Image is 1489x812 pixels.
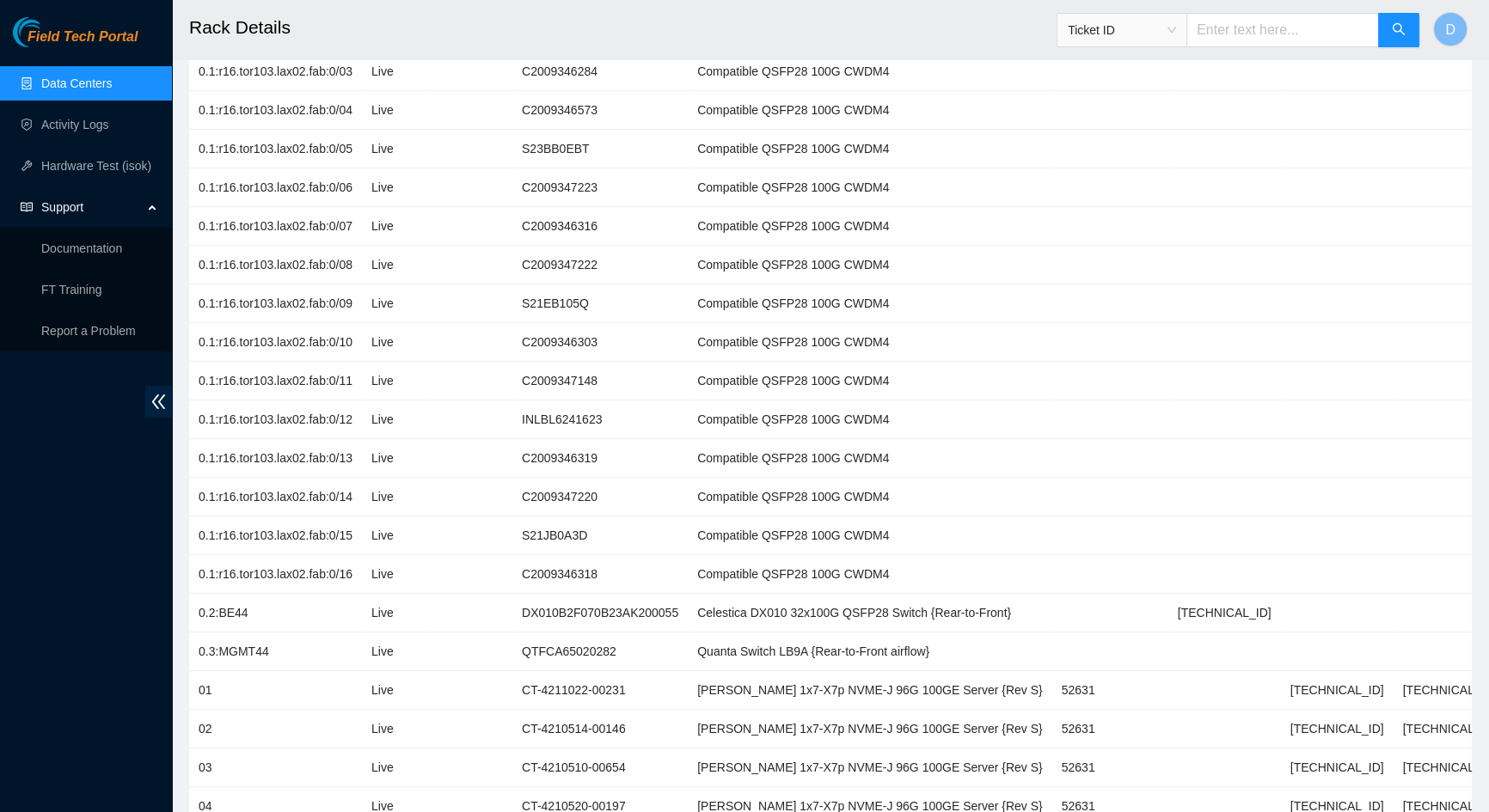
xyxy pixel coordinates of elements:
[512,168,688,207] td: C2009347223
[512,555,688,594] td: C2009346318
[512,400,688,439] td: INLBL6241623
[362,207,428,246] td: Live
[1281,710,1394,748] td: [TECHNICAL_ID]
[189,52,362,91] td: 0.1:r16.tor103.lax02.fab:0/03
[362,362,428,400] td: Live
[189,130,362,168] td: 0.1:r16.tor103.lax02.fab:0/05
[362,632,428,671] td: Live
[688,52,1052,91] td: Compatible QSFP28 100G CWDM4
[688,246,1052,284] td: Compatible QSFP28 100G CWDM4
[1052,710,1168,748] td: 52631
[145,386,172,418] span: double-left
[1068,17,1176,43] span: Ticket ID
[189,516,362,555] td: 0.1:r16.tor103.lax02.fab:0/15
[189,478,362,516] td: 0.1:r16.tor103.lax02.fab:0/14
[362,284,428,323] td: Live
[512,671,688,710] td: CT-4211022-00231
[688,478,1052,516] td: Compatible QSFP28 100G CWDM4
[512,439,688,478] td: C2009346319
[1052,748,1168,787] td: 52631
[688,362,1052,400] td: Compatible QSFP28 100G CWDM4
[362,439,428,478] td: Live
[512,207,688,246] td: C2009346316
[512,594,688,632] td: DX010B2F070B23AK200055
[1281,671,1394,710] td: [TECHNICAL_ID]
[688,91,1052,130] td: Compatible QSFP28 100G CWDM4
[189,439,362,478] td: 0.1:r16.tor103.lax02.fab:0/13
[189,91,362,130] td: 0.1:r16.tor103.lax02.fab:0/04
[362,52,428,91] td: Live
[189,400,362,439] td: 0.1:r16.tor103.lax02.fab:0/12
[21,201,33,213] span: read
[688,632,1052,671] td: Quanta Switch LB9A {Rear-to-Front airflow}
[512,516,688,555] td: S21JB0A3D
[688,323,1052,362] td: Compatible QSFP28 100G CWDM4
[512,91,688,130] td: C2009346573
[1433,12,1468,46] button: D
[1378,13,1419,47] button: search
[512,246,688,284] td: C2009347222
[362,748,428,787] td: Live
[1445,19,1455,40] span: D
[512,323,688,362] td: C2009346303
[512,130,688,168] td: S23BB0EBT
[512,710,688,748] td: CT-4210514-00146
[41,159,151,173] a: Hardware Test (isok)
[41,314,158,348] p: Report a Problem
[189,710,362,748] td: 02
[362,91,428,130] td: Live
[688,516,1052,555] td: Compatible QSFP28 100G CWDM4
[362,478,428,516] td: Live
[189,168,362,207] td: 0.1:r16.tor103.lax02.fab:0/06
[688,400,1052,439] td: Compatible QSFP28 100G CWDM4
[512,632,688,671] td: QTFCA65020282
[688,555,1052,594] td: Compatible QSFP28 100G CWDM4
[189,207,362,246] td: 0.1:r16.tor103.lax02.fab:0/07
[512,362,688,400] td: C2009347148
[1281,748,1394,787] td: [TECHNICAL_ID]
[512,478,688,516] td: C2009347220
[1186,13,1379,47] input: Enter text here...
[28,29,138,46] span: Field Tech Portal
[688,439,1052,478] td: Compatible QSFP28 100G CWDM4
[41,76,112,90] a: Data Centers
[362,168,428,207] td: Live
[512,284,688,323] td: S21EB105Q
[512,52,688,91] td: C2009346284
[189,594,362,632] td: 0.2:BE44
[13,31,138,53] a: Akamai TechnologiesField Tech Portal
[1168,594,1281,632] td: [TECHNICAL_ID]
[41,118,109,131] a: Activity Logs
[512,748,688,787] td: CT-4210510-00654
[362,516,428,555] td: Live
[189,632,362,671] td: 0.3:MGMT44
[362,400,428,439] td: Live
[189,362,362,400] td: 0.1:r16.tor103.lax02.fab:0/11
[362,246,428,284] td: Live
[189,323,362,362] td: 0.1:r16.tor103.lax02.fab:0/10
[688,207,1052,246] td: Compatible QSFP28 100G CWDM4
[1392,22,1406,39] span: search
[362,555,428,594] td: Live
[1052,671,1168,710] td: 52631
[189,555,362,594] td: 0.1:r16.tor103.lax02.fab:0/16
[362,710,428,748] td: Live
[189,671,362,710] td: 01
[41,283,102,296] a: FT Training
[688,130,1052,168] td: Compatible QSFP28 100G CWDM4
[688,168,1052,207] td: Compatible QSFP28 100G CWDM4
[189,284,362,323] td: 0.1:r16.tor103.lax02.fab:0/09
[41,190,143,224] span: Support
[688,710,1052,748] td: [PERSON_NAME] 1x7-X7p NVME-J 96G 100GE Server {Rev S}
[13,17,87,47] img: Akamai Technologies
[688,594,1052,632] td: Celestica DX010 32x100G QSFP28 Switch {Rear-to-Front}
[189,246,362,284] td: 0.1:r16.tor103.lax02.fab:0/08
[41,241,122,255] a: Documentation
[688,748,1052,787] td: [PERSON_NAME] 1x7-X7p NVME-J 96G 100GE Server {Rev S}
[362,671,428,710] td: Live
[362,130,428,168] td: Live
[362,323,428,362] td: Live
[362,594,428,632] td: Live
[688,671,1052,710] td: [PERSON_NAME] 1x7-X7p NVME-J 96G 100GE Server {Rev S}
[189,748,362,787] td: 03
